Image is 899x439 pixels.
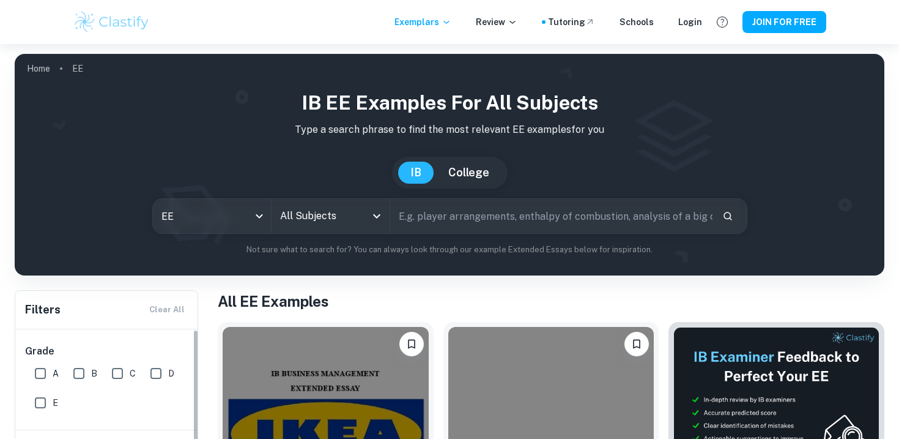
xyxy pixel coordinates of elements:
[27,60,50,77] a: Home
[394,15,451,29] p: Exemplars
[436,162,501,184] button: College
[53,367,59,380] span: A
[15,54,884,276] img: profile cover
[24,122,875,137] p: Type a search phrase to find the most relevant EE examples for you
[73,10,150,34] img: Clastify logo
[742,11,826,33] button: JOIN FOR FREE
[678,15,702,29] a: Login
[548,15,595,29] a: Tutoring
[717,206,738,227] button: Search
[53,396,58,410] span: E
[153,199,271,233] div: EE
[91,367,97,380] span: B
[24,88,875,118] h1: IB EE examples for all subjects
[168,367,174,380] span: D
[25,344,189,359] h6: Grade
[712,12,733,32] button: Help and Feedback
[25,301,61,318] h6: Filters
[398,162,434,184] button: IB
[24,244,875,256] p: Not sure what to search for? You can always look through our example Extended Essays below for in...
[72,62,83,75] p: EE
[399,332,424,356] button: Please log in to bookmark exemplars
[218,290,884,312] h1: All EE Examples
[620,15,654,29] a: Schools
[624,332,649,356] button: Please log in to bookmark exemplars
[390,199,712,233] input: E.g. player arrangements, enthalpy of combustion, analysis of a big city...
[476,15,517,29] p: Review
[368,208,385,225] button: Open
[130,367,136,380] span: C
